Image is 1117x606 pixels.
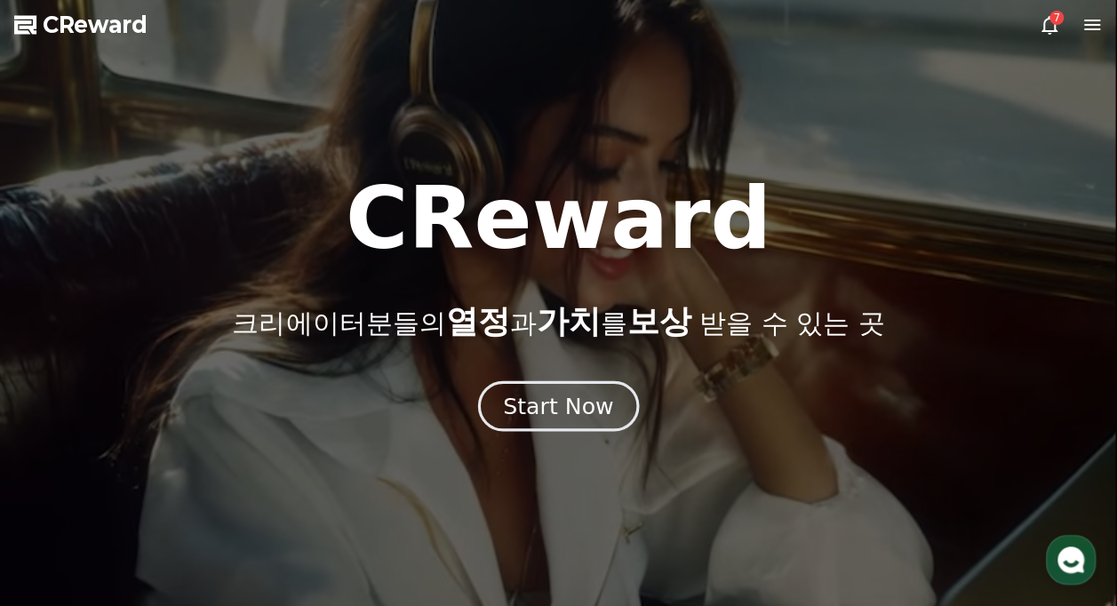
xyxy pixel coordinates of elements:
div: Start Now [503,391,613,421]
a: 7 [1039,14,1060,36]
a: 대화 [117,458,229,503]
a: Start Now [482,400,635,417]
a: CReward [14,11,148,39]
span: 홈 [56,485,67,499]
span: 가치 [536,303,600,339]
a: 홈 [5,458,117,503]
span: 대화 [163,486,184,500]
button: Start Now [478,381,639,432]
span: 설정 [275,485,296,499]
p: 크리에이터분들의 과 를 받을 수 있는 곳 [232,304,884,339]
div: 7 [1049,11,1064,25]
a: 설정 [229,458,341,503]
span: 열정 [445,303,509,339]
h1: CReward [346,176,771,261]
span: 보상 [626,303,690,339]
span: CReward [43,11,148,39]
